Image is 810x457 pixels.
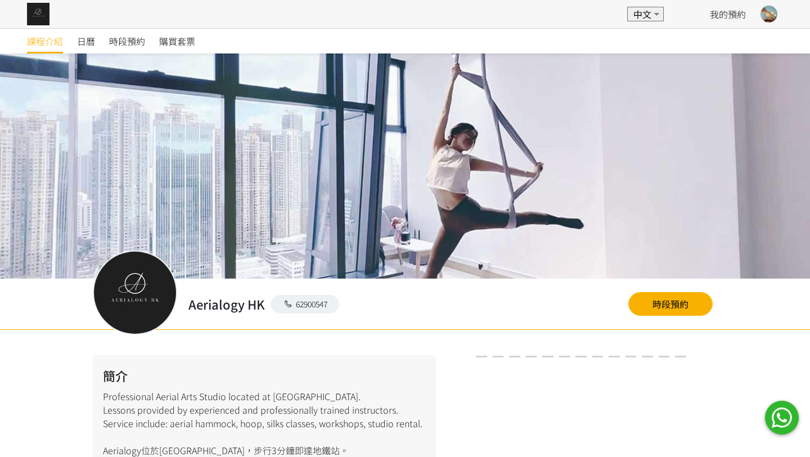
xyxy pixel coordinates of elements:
[271,295,339,313] a: 62900547
[710,7,746,21] a: 我的預約
[109,34,145,48] span: 時段預約
[27,34,63,48] span: 課程介紹
[27,29,63,53] a: 課程介紹
[109,29,145,53] a: 時段預約
[188,295,265,313] h2: Aerialogy HK
[159,29,195,53] a: 購買套票
[103,366,426,385] h2: 簡介
[77,34,95,48] span: 日曆
[27,3,49,25] img: img_61c0148bb0266
[628,292,713,316] a: 時段預約
[77,29,95,53] a: 日曆
[159,34,195,48] span: 購買套票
